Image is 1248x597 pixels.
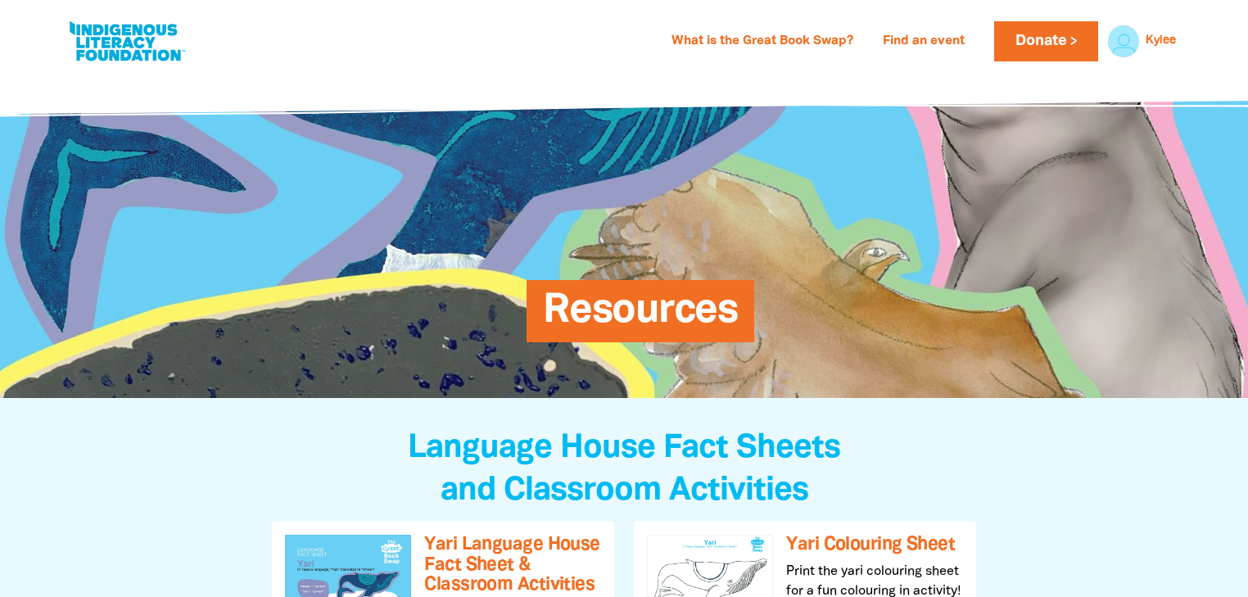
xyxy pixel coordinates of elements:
[994,21,1097,61] a: Donate
[408,433,840,464] span: Language House Fact Sheets
[873,29,974,55] a: Find an event
[543,292,738,342] span: Resources
[786,535,963,555] h3: Yari Colouring Sheet
[424,535,601,595] h3: Yari Language House Fact Sheet & Classroom Activities
[1146,35,1176,47] a: Kylee
[662,29,863,55] a: What is the Great Book Swap?
[441,476,808,506] span: and Classroom Activities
